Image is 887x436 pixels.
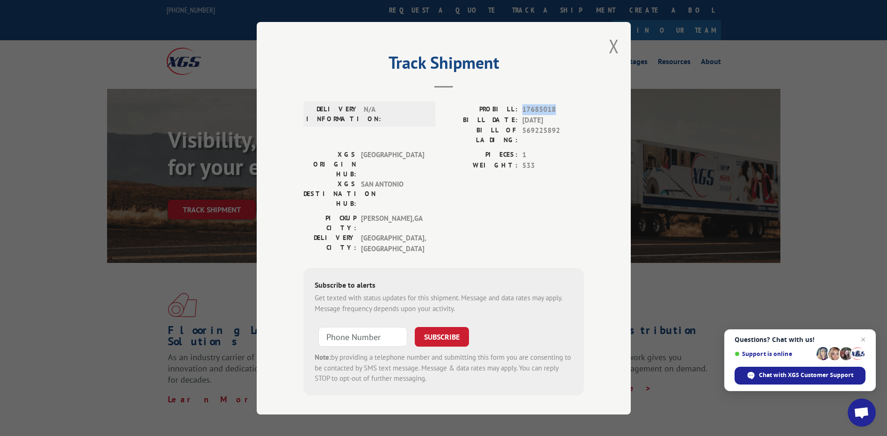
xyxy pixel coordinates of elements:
[303,56,584,74] h2: Track Shipment
[315,293,573,314] div: Get texted with status updates for this shipment. Message and data rates may apply. Message frequ...
[303,233,356,254] label: DELIVERY CITY:
[444,160,518,171] label: WEIGHT:
[315,352,573,384] div: by providing a telephone number and submitting this form you are consenting to be contacted by SM...
[361,150,424,179] span: [GEOGRAPHIC_DATA]
[415,327,469,347] button: SUBSCRIBE
[522,104,584,115] span: 17685018
[848,399,876,427] div: Open chat
[444,150,518,160] label: PIECES:
[522,160,584,171] span: 533
[858,334,869,345] span: Close chat
[318,327,407,347] input: Phone Number
[444,115,518,125] label: BILL DATE:
[361,233,424,254] span: [GEOGRAPHIC_DATA] , [GEOGRAPHIC_DATA]
[303,179,356,209] label: XGS DESTINATION HUB:
[522,125,584,145] span: 569225892
[522,115,584,125] span: [DATE]
[315,279,573,293] div: Subscribe to alerts
[735,350,813,357] span: Support is online
[522,150,584,160] span: 1
[444,104,518,115] label: PROBILL:
[735,367,865,385] div: Chat with XGS Customer Support
[609,34,619,58] button: Close modal
[361,213,424,233] span: [PERSON_NAME] , GA
[303,150,356,179] label: XGS ORIGIN HUB:
[303,213,356,233] label: PICKUP CITY:
[735,336,865,343] span: Questions? Chat with us!
[759,371,853,379] span: Chat with XGS Customer Support
[315,353,331,362] strong: Note:
[444,125,518,145] label: BILL OF LADING:
[306,104,359,124] label: DELIVERY INFORMATION:
[361,179,424,209] span: SAN ANTONIO
[364,104,427,124] span: N/A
